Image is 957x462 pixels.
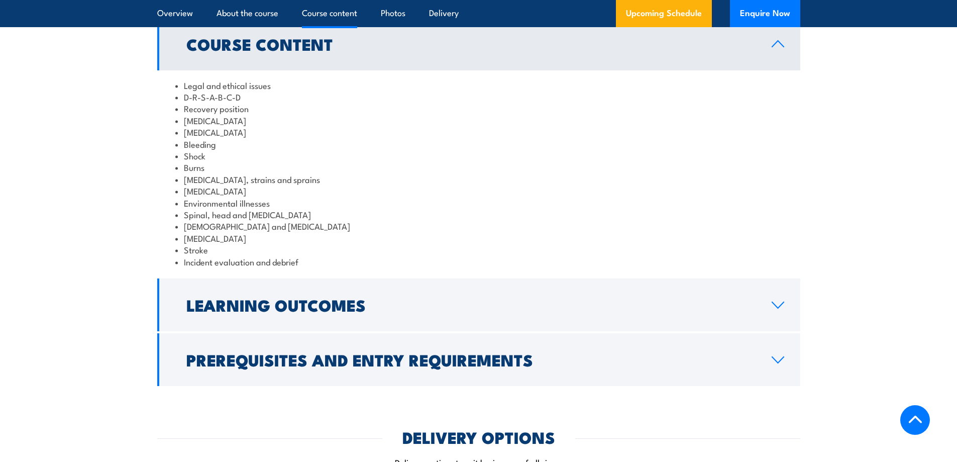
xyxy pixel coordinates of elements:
li: [MEDICAL_DATA] [175,232,782,244]
li: Bleeding [175,138,782,150]
h2: Course Content [186,37,756,51]
li: [MEDICAL_DATA] [175,126,782,138]
a: Course Content [157,18,800,70]
li: Stroke [175,244,782,255]
li: D-R-S-A-B-C-D [175,91,782,103]
a: Learning Outcomes [157,279,800,331]
li: [MEDICAL_DATA] [175,115,782,126]
li: [DEMOGRAPHIC_DATA] and [MEDICAL_DATA] [175,220,782,232]
h2: Prerequisites and Entry Requirements [186,352,756,366]
h2: Learning Outcomes [186,298,756,312]
h2: DELIVERY OPTIONS [402,430,555,444]
a: Prerequisites and Entry Requirements [157,333,800,386]
li: [MEDICAL_DATA], strains and sprains [175,173,782,185]
li: Incident evaluation and debrief [175,256,782,267]
li: Spinal, head and [MEDICAL_DATA] [175,209,782,220]
li: [MEDICAL_DATA] [175,185,782,197]
li: Recovery position [175,103,782,114]
li: Legal and ethical issues [175,79,782,91]
li: Burns [175,161,782,173]
li: Environmental illnesses [175,197,782,209]
li: Shock [175,150,782,161]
